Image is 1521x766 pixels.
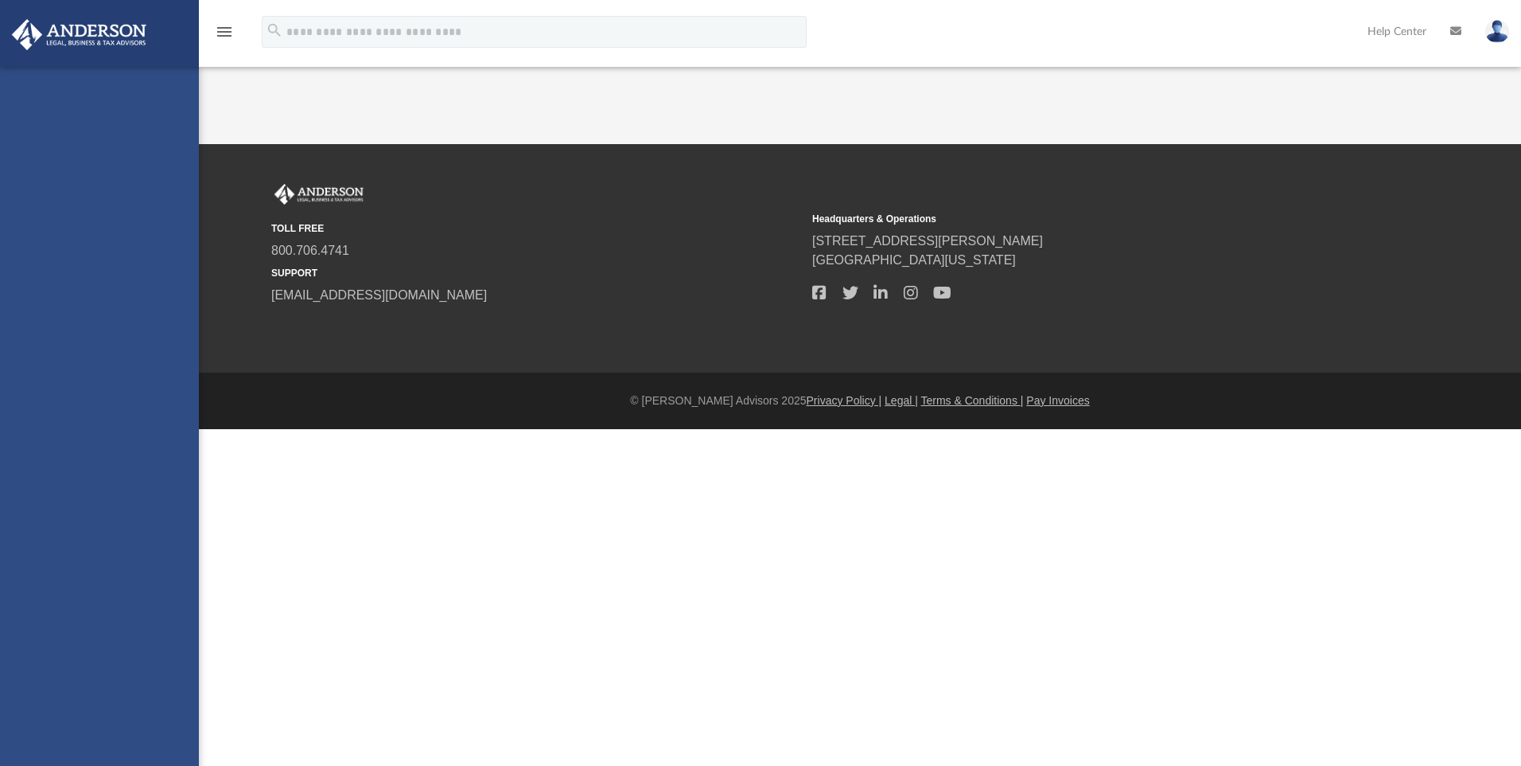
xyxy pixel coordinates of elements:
small: Headquarters & Operations [812,212,1342,226]
a: [STREET_ADDRESS][PERSON_NAME] [812,234,1043,248]
i: search [266,21,283,39]
a: Legal | [885,394,918,407]
small: TOLL FREE [271,221,801,236]
i: menu [215,22,234,41]
img: Anderson Advisors Platinum Portal [271,184,367,205]
img: User Pic [1485,20,1509,43]
a: menu [215,30,234,41]
a: [GEOGRAPHIC_DATA][US_STATE] [812,253,1016,267]
a: Pay Invoices [1026,394,1089,407]
a: [EMAIL_ADDRESS][DOMAIN_NAME] [271,288,487,302]
a: Terms & Conditions | [921,394,1024,407]
a: Privacy Policy | [807,394,882,407]
a: 800.706.4741 [271,244,349,257]
img: Anderson Advisors Platinum Portal [7,19,151,50]
div: © [PERSON_NAME] Advisors 2025 [199,393,1521,409]
small: SUPPORT [271,266,801,280]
